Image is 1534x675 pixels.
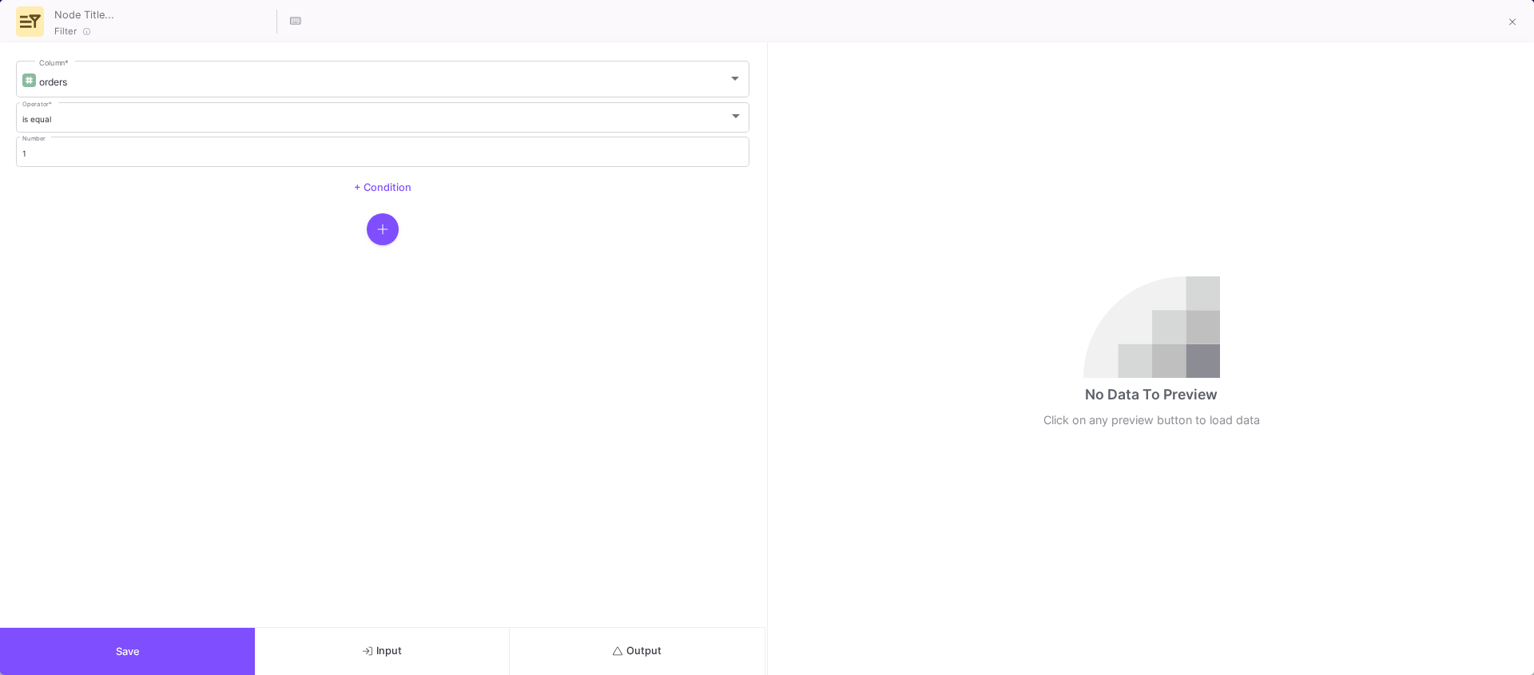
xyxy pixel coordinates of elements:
[1043,411,1260,429] div: Click on any preview button to load data
[22,114,51,124] span: is equal
[341,176,424,200] button: + Condition
[54,25,77,38] span: Filter
[363,645,402,657] span: Input
[510,628,765,675] button: Output
[116,645,140,657] span: Save
[1083,276,1220,378] img: no-data.svg
[255,628,510,675] button: Input
[280,6,312,38] button: Hotkeys List
[1085,384,1218,405] div: No Data To Preview
[354,181,411,193] span: + Condition
[39,76,67,88] span: orders
[50,3,274,24] input: Node Title...
[613,645,662,657] span: Output
[20,11,41,32] img: row-advanced-ui.svg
